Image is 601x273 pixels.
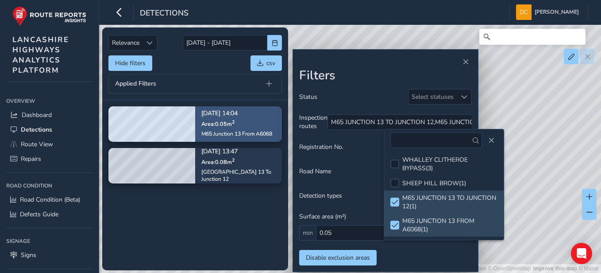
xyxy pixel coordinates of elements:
[6,152,92,166] a: Repairs
[408,90,457,104] div: Select statuses
[299,68,472,83] h2: Filters
[201,120,235,127] span: Area: 0.05 m
[299,143,343,151] span: Registration No.
[6,137,92,152] a: Route View
[6,122,92,137] a: Detections
[250,55,282,71] button: csv
[299,225,316,241] span: min
[516,4,532,20] img: diamond-layout
[21,125,52,134] span: Detections
[201,158,235,165] span: Area: 0.08 m
[479,29,586,45] input: Search
[535,4,579,20] span: [PERSON_NAME]
[299,93,317,101] span: Status
[6,248,92,262] a: Signs
[201,110,272,117] p: [DATE] 14:04
[6,94,92,108] div: Overview
[232,156,235,163] sup: 2
[108,55,152,71] button: Hide filters
[22,111,52,119] span: Dashboard
[435,118,528,126] div: M65 JUNCTION 13 FROM A6068
[12,35,69,75] span: LANCASHIRE HIGHWAYS ANALYTICS PLATFORM
[21,251,36,259] span: Signs
[140,8,189,20] span: Detections
[143,35,157,50] div: Sort by Date
[6,108,92,122] a: Dashboard
[571,243,592,264] div: Open Intercom Messenger
[115,81,156,87] span: Applied Filters
[201,168,276,182] div: [GEOGRAPHIC_DATA] 13 To Junction 12
[232,118,235,125] sup: 2
[299,212,346,221] span: Surface area (m²)
[21,155,41,163] span: Repairs
[12,6,86,26] img: rr logo
[6,179,92,192] div: Road Condition
[20,195,80,204] span: Road Condition (Beta)
[316,225,385,241] input: 0
[6,192,92,207] a: Road Condition (Beta)
[516,4,582,20] button: [PERSON_NAME]
[402,194,497,211] div: M65 JUNCTION 13 TO JUNCTION 12 ( 1 )
[459,56,472,68] button: Close
[6,207,92,222] a: Defects Guide
[201,148,276,155] p: [DATE] 13:47
[485,134,497,147] button: Close
[402,156,497,172] div: WHALLEY CLITHEROE BYPASS ( 3 )
[21,140,53,148] span: Route View
[299,167,331,175] span: Road Name
[201,130,272,137] div: M65 Junction 13 From A6068
[6,234,92,248] div: Signage
[20,210,58,218] span: Defects Guide
[402,217,497,234] div: M65 JUNCTION 13 FROM A6068 ( 1 )
[299,250,377,265] button: Disable exclusion areas
[299,113,327,130] span: Inspection routes
[109,35,143,50] span: Relevance
[402,179,466,187] div: SHEEP HILL BROW ( 1 )
[299,191,342,200] span: Detection types
[331,118,435,126] div: M65 JUNCTION 13 TO JUNCTION 12 ,
[266,59,275,67] span: csv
